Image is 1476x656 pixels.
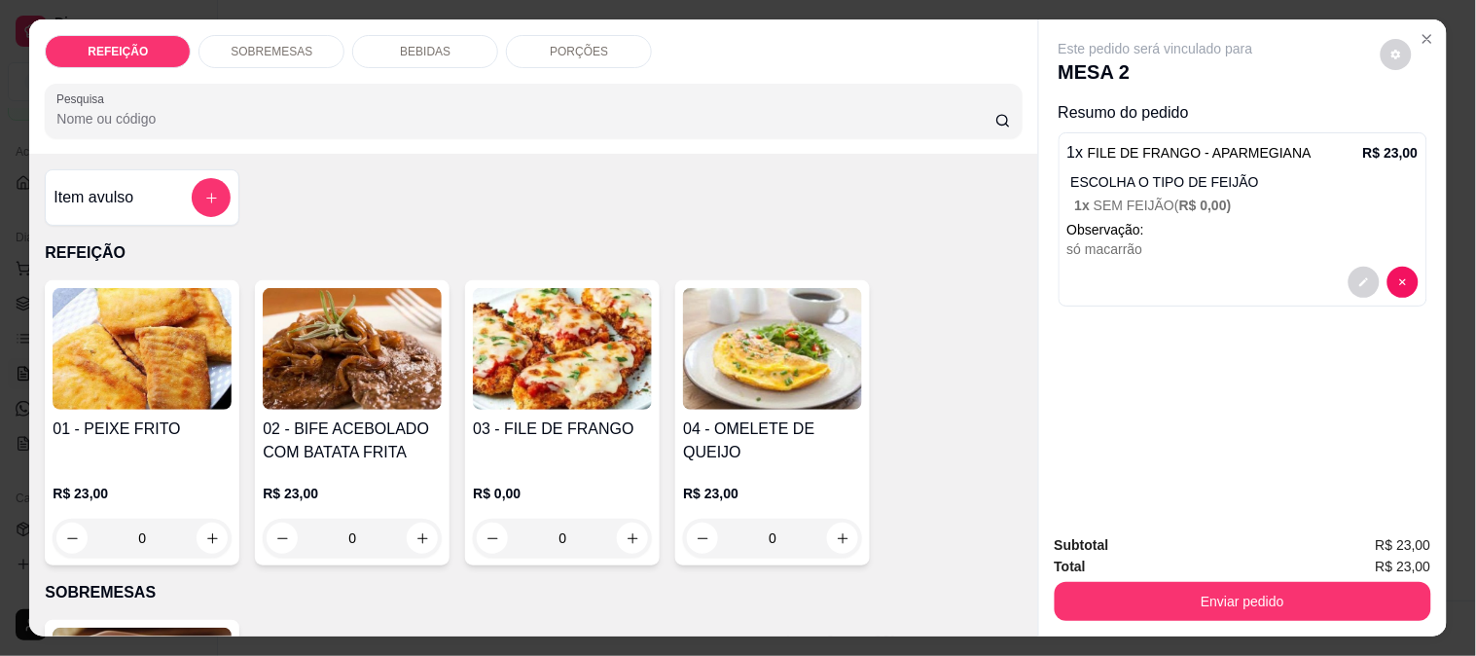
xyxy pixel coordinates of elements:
h4: 03 - FILE DE FRANGO [473,418,652,441]
p: SEM FEIJÃO ( [1075,196,1419,215]
span: FILE DE FRANGO - APARMEGIANA [1088,145,1312,161]
button: Enviar pedido [1055,582,1431,621]
p: R$ 23,00 [683,484,862,503]
img: product-image [53,288,232,410]
p: R$ 23,00 [1363,143,1419,163]
div: só macarrão [1067,239,1419,259]
img: product-image [473,288,652,410]
button: decrease-product-quantity [1387,267,1419,298]
p: Este pedido será vinculado para [1059,39,1253,58]
button: decrease-product-quantity [1381,39,1412,70]
label: Pesquisa [56,91,111,107]
p: R$ 23,00 [53,484,232,503]
h4: 01 - PEIXE FRITO [53,418,232,441]
span: R$ 23,00 [1376,534,1431,556]
p: 1 x [1067,141,1312,164]
button: decrease-product-quantity [1349,267,1380,298]
p: SOBREMESAS [231,44,312,59]
p: Resumo do pedido [1059,101,1427,125]
img: product-image [683,288,862,410]
span: 1 x [1075,198,1094,213]
span: R$ 23,00 [1376,556,1431,577]
p: R$ 23,00 [263,484,442,503]
p: MESA 2 [1059,58,1253,86]
p: R$ 0,00 [473,484,652,503]
p: BEBIDAS [400,44,450,59]
p: REFEIÇÃO [88,44,148,59]
img: product-image [263,288,442,410]
p: REFEIÇÃO [45,241,1022,265]
p: PORÇÕES [550,44,608,59]
p: SOBREMESAS [45,581,1022,604]
input: Pesquisa [56,109,995,128]
strong: Subtotal [1055,537,1109,553]
p: Observação: [1067,220,1419,239]
button: add-separate-item [192,178,231,217]
h4: 04 - OMELETE DE QUEIJO [683,418,862,464]
span: R$ 0,00 ) [1179,198,1232,213]
strong: Total [1055,559,1086,574]
h4: 02 - BIFE ACEBOLADO COM BATATA FRITA [263,418,442,464]
h4: Item avulso [54,186,133,209]
p: ESCOLHA O TIPO DE FEIJÃO [1071,172,1419,192]
button: Close [1412,23,1443,55]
